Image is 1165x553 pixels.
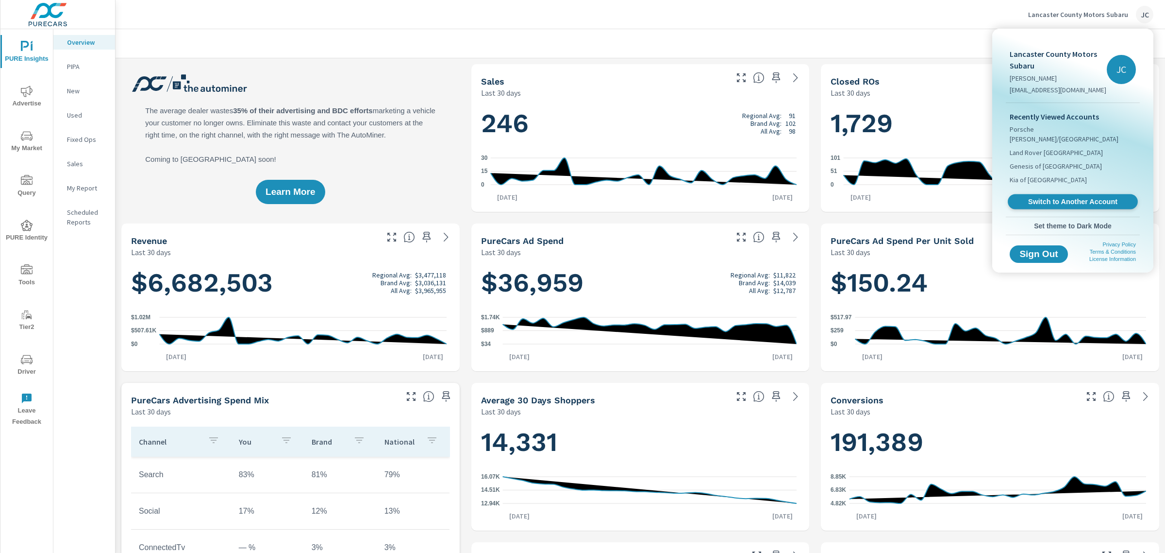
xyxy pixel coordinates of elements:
button: Sign Out [1010,245,1068,263]
span: Porsche [PERSON_NAME]/[GEOGRAPHIC_DATA] [1010,124,1136,144]
p: Recently Viewed Accounts [1010,111,1136,122]
span: Switch to Another Account [1013,197,1132,207]
a: Terms & Conditions [1090,249,1136,255]
span: Genesis of [GEOGRAPHIC_DATA] [1010,161,1102,171]
a: Switch to Another Account [1008,194,1138,209]
p: [PERSON_NAME] [1010,73,1107,83]
a: License Information [1089,256,1136,262]
p: [EMAIL_ADDRESS][DOMAIN_NAME] [1010,85,1107,95]
span: Land Rover [GEOGRAPHIC_DATA] [1010,148,1103,157]
span: Sign Out [1017,250,1060,259]
span: Set theme to Dark Mode [1010,222,1136,230]
a: Privacy Policy [1103,242,1136,247]
span: Kia of [GEOGRAPHIC_DATA] [1010,175,1087,185]
button: Set theme to Dark Mode [1006,217,1140,235]
div: JC [1107,55,1136,84]
p: Lancaster County Motors Subaru [1010,48,1107,71]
